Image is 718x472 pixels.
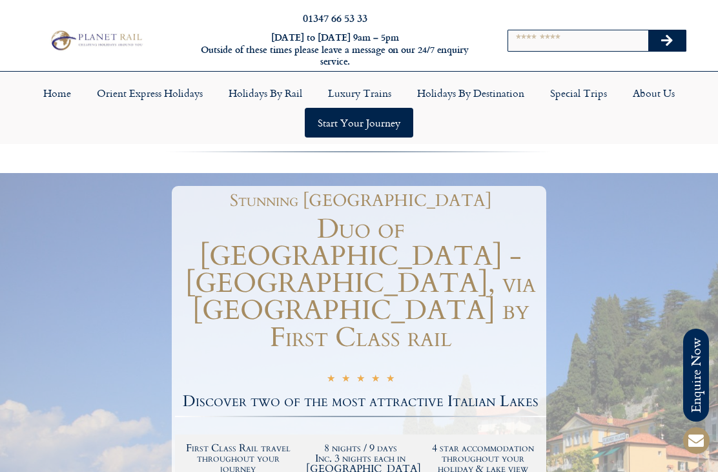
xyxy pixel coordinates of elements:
h1: Stunning [GEOGRAPHIC_DATA] [181,192,540,209]
a: Orient Express Holidays [84,78,216,108]
h6: [DATE] to [DATE] 9am – 5pm Outside of these times please leave a message on our 24/7 enquiry serv... [195,32,476,68]
a: Luxury Trains [315,78,404,108]
i: ★ [327,374,335,386]
i: ★ [371,374,380,386]
a: Holidays by Rail [216,78,315,108]
h2: Discover two of the most attractive Italian Lakes [175,394,546,409]
a: About Us [620,78,688,108]
img: Planet Rail Train Holidays Logo [47,28,145,52]
button: Search [648,30,686,51]
i: ★ [386,374,395,386]
a: Special Trips [537,78,620,108]
i: ★ [342,374,350,386]
a: Holidays by Destination [404,78,537,108]
div: 5/5 [327,373,395,386]
nav: Menu [6,78,712,138]
i: ★ [356,374,365,386]
h1: Duo of [GEOGRAPHIC_DATA] - [GEOGRAPHIC_DATA], via [GEOGRAPHIC_DATA] by First Class rail [175,216,546,351]
a: 01347 66 53 33 [303,10,367,25]
a: Start your Journey [305,108,413,138]
a: Home [30,78,84,108]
